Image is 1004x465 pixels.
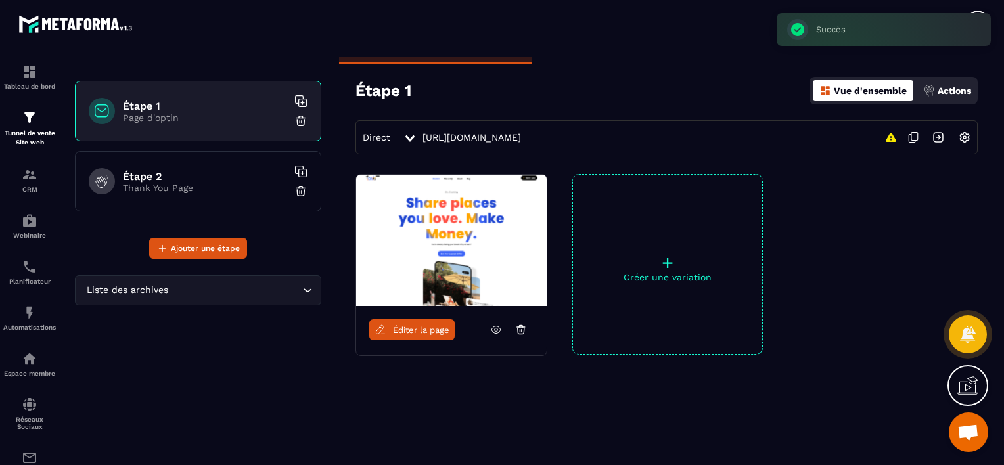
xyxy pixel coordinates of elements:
p: Planificateur [3,278,56,285]
p: Thank You Page [123,183,287,193]
span: Éditer la page [393,325,449,335]
img: formation [22,167,37,183]
img: automations [22,305,37,321]
img: arrow-next.bcc2205e.svg [926,125,951,150]
a: automationsautomationsEspace membre [3,341,56,387]
p: Tunnel de vente Site web [3,129,56,147]
p: Réseaux Sociaux [3,416,56,430]
input: Search for option [171,283,300,298]
img: actions.d6e523a2.png [923,85,935,97]
img: scheduler [22,259,37,275]
img: setting-w.858f3a88.svg [952,125,977,150]
h6: Étape 2 [123,170,287,183]
p: Webinaire [3,232,56,239]
a: formationformationTunnel de vente Site web [3,100,56,157]
p: Automatisations [3,324,56,331]
div: Ouvrir le chat [949,412,988,452]
img: social-network [22,397,37,412]
img: trash [294,114,308,127]
a: automationsautomationsWebinaire [3,203,56,249]
span: Liste des archives [83,283,171,298]
img: dashboard-orange.40269519.svg [819,85,831,97]
a: formationformationCRM [3,157,56,203]
a: social-networksocial-networkRéseaux Sociaux [3,387,56,440]
img: trash [294,185,308,198]
a: formationformationTableau de bord [3,54,56,100]
p: Actions [938,85,971,96]
img: formation [22,110,37,125]
p: Vue d'ensemble [834,85,907,96]
div: Search for option [75,275,321,305]
p: Créer une variation [573,272,762,282]
a: automationsautomationsAutomatisations [3,295,56,341]
h3: Étape 1 [355,81,411,100]
a: schedulerschedulerPlanificateur [3,249,56,295]
p: + [573,254,762,272]
img: logo [18,12,137,36]
a: [URL][DOMAIN_NAME] [422,132,521,143]
p: Tableau de bord [3,83,56,90]
button: Ajouter une étape [149,238,247,259]
img: formation [22,64,37,79]
h6: Étape 1 [123,100,287,112]
p: Page d'optin [123,112,287,123]
p: CRM [3,186,56,193]
a: Éditer la page [369,319,455,340]
p: Espace membre [3,370,56,377]
img: automations [22,213,37,229]
img: image [356,175,547,306]
span: Ajouter une étape [171,242,240,255]
img: automations [22,351,37,366]
span: Direct [363,132,390,143]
